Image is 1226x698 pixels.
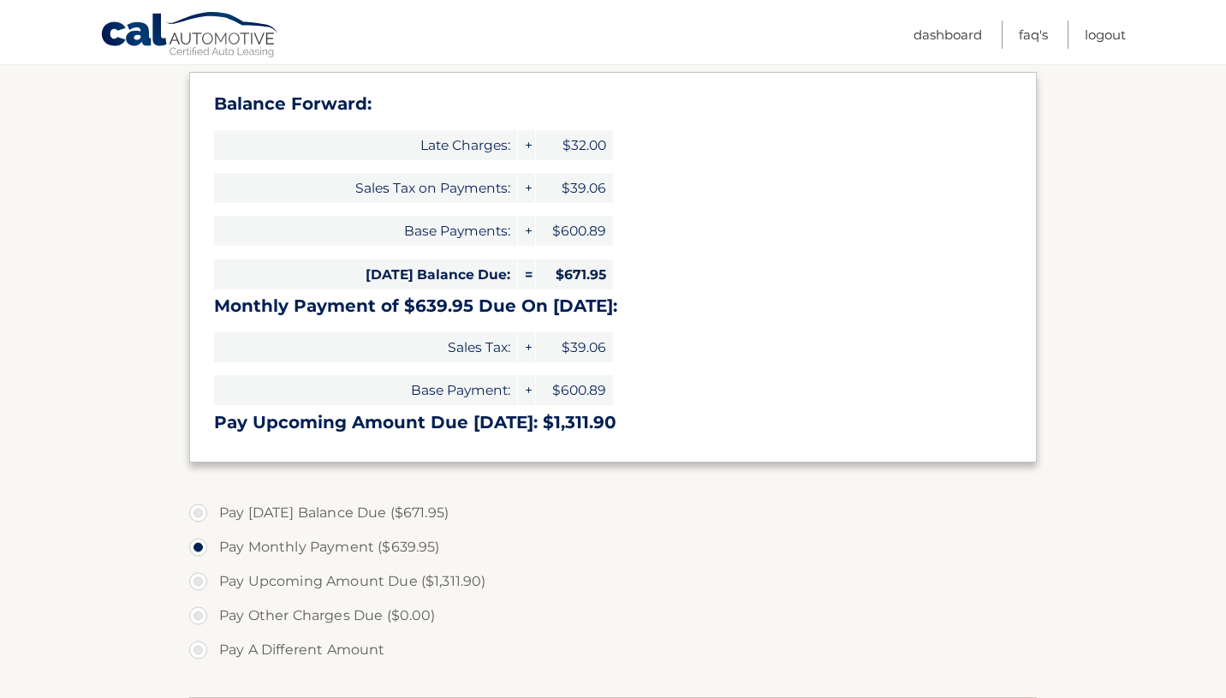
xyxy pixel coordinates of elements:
[214,375,517,405] span: Base Payment:
[189,530,1037,564] label: Pay Monthly Payment ($639.95)
[536,216,613,246] span: $600.89
[518,260,535,289] span: =
[518,332,535,362] span: +
[1019,21,1048,49] a: FAQ's
[536,173,613,203] span: $39.06
[214,332,517,362] span: Sales Tax:
[214,93,1012,115] h3: Balance Forward:
[214,216,517,246] span: Base Payments:
[1085,21,1126,49] a: Logout
[536,375,613,405] span: $600.89
[518,375,535,405] span: +
[518,130,535,160] span: +
[518,173,535,203] span: +
[536,332,613,362] span: $39.06
[536,260,613,289] span: $671.95
[914,21,982,49] a: Dashboard
[214,412,1012,433] h3: Pay Upcoming Amount Due [DATE]: $1,311.90
[189,496,1037,530] label: Pay [DATE] Balance Due ($671.95)
[189,564,1037,599] label: Pay Upcoming Amount Due ($1,311.90)
[214,260,517,289] span: [DATE] Balance Due:
[214,130,517,160] span: Late Charges:
[189,599,1037,633] label: Pay Other Charges Due ($0.00)
[536,130,613,160] span: $32.00
[189,633,1037,667] label: Pay A Different Amount
[100,11,280,61] a: Cal Automotive
[518,216,535,246] span: +
[214,173,517,203] span: Sales Tax on Payments:
[214,295,1012,317] h3: Monthly Payment of $639.95 Due On [DATE]:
